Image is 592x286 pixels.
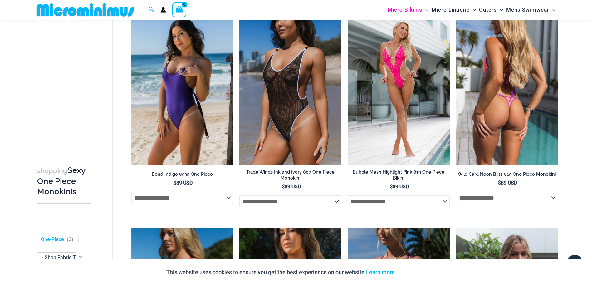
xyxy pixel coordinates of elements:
[41,236,64,243] a: One-Piece
[456,171,558,180] a: Wild Card Neon Bliss 819 One Piece Monokini
[470,2,476,18] span: Menu Toggle
[385,1,558,19] nav: Site Navigation
[348,12,450,165] img: Bubble Mesh Highlight Pink 819 One Piece 01
[390,184,409,190] bdi: 89 USD
[348,169,450,183] a: Bubble Mesh Highlight Pink 819 One Piece Bikini
[172,2,187,17] a: View Shopping Cart, empty
[239,169,341,183] a: Trade Winds Ink and Ivory 807 One Piece Monokini
[432,2,470,18] span: Micro Lingerie
[69,236,71,242] span: 3
[34,3,137,17] img: MM SHOP LOGO FLAT
[390,184,393,190] span: $
[348,169,450,181] h2: Bubble Mesh Highlight Pink 819 One Piece Bikini
[498,180,501,186] span: $
[239,12,341,165] a: Tradewinds Ink and Ivory 807 One Piece 03Tradewinds Ink and Ivory 807 One Piece 04Tradewinds Ink ...
[456,12,558,165] img: Wild Card Neon Bliss 819 One Piece 05
[174,180,193,186] bdi: 89 USD
[42,254,84,260] span: - Shop Fabric Type
[498,180,517,186] bdi: 89 USD
[497,2,503,18] span: Menu Toggle
[131,12,233,165] a: Bond Indigo 8935 One Piece 09Bond Indigo 8935 One Piece 10Bond Indigo 8935 One Piece 10
[37,21,93,146] iframe: TrustedSite Certified
[430,2,477,18] a: Micro LingerieMenu ToggleMenu Toggle
[37,167,67,175] span: shopping
[160,7,166,13] a: Account icon link
[348,12,450,165] a: Bubble Mesh Highlight Pink 819 One Piece 01Bubble Mesh Highlight Pink 819 One Piece 03Bubble Mesh...
[505,2,557,18] a: Mens SwimwearMenu ToggleMenu Toggle
[67,236,73,243] span: ( )
[477,2,505,18] a: OutersMenu ToggleMenu Toggle
[131,12,233,165] img: Bond Indigo 8935 One Piece 09
[149,6,154,14] a: Search icon link
[399,265,426,280] button: Accept
[131,171,233,177] h2: Bond Indigo 8935 One Piece
[549,2,555,18] span: Menu Toggle
[479,2,497,18] span: Outers
[166,268,395,277] p: This website uses cookies to ensure you get the best experience on our website.
[282,184,285,190] span: $
[456,12,558,165] a: Wild Card Neon Bliss 819 One Piece 04Wild Card Neon Bliss 819 One Piece 05Wild Card Neon Bliss 81...
[388,2,422,18] span: Micro Bikinis
[37,252,85,263] span: - Shop Fabric Type
[456,171,558,177] h2: Wild Card Neon Bliss 819 One Piece Monokini
[239,12,341,165] img: Tradewinds Ink and Ivory 807 One Piece 03
[131,171,233,180] a: Bond Indigo 8935 One Piece
[422,2,428,18] span: Menu Toggle
[506,2,549,18] span: Mens Swimwear
[366,269,395,275] a: Learn more
[282,184,301,190] bdi: 89 USD
[37,165,91,197] h3: Sexy One Piece Monokinis
[239,169,341,181] h2: Trade Winds Ink and Ivory 807 One Piece Monokini
[174,180,176,186] span: $
[386,2,430,18] a: Micro BikinisMenu ToggleMenu Toggle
